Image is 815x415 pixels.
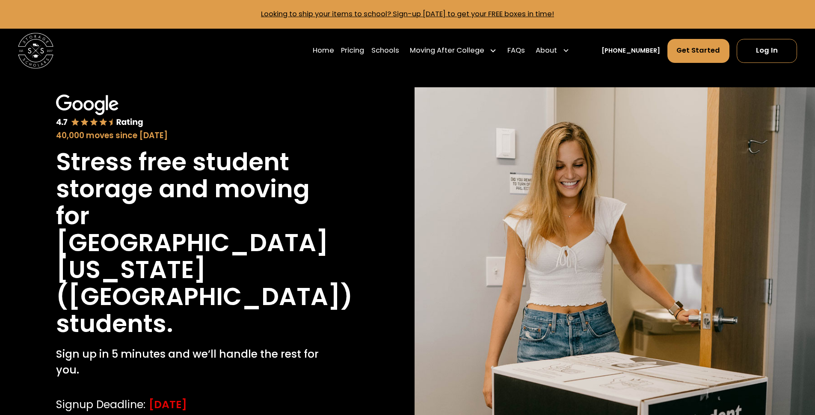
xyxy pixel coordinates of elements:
a: Schools [371,38,399,63]
a: Pricing [341,38,364,63]
div: Moving After College [406,38,501,63]
div: About [536,45,557,56]
a: Get Started [667,39,730,63]
div: [DATE] [149,397,187,412]
a: Looking to ship your items to school? Sign-up [DATE] to get your FREE boxes in time! [261,9,554,19]
a: Home [313,38,334,63]
a: FAQs [507,38,525,63]
a: Log In [737,39,797,63]
h1: [GEOGRAPHIC_DATA][US_STATE] ([GEOGRAPHIC_DATA]) [56,229,353,310]
h1: Stress free student storage and moving for [56,148,344,229]
h1: students. [56,310,173,337]
img: Google 4.7 star rating [56,95,143,128]
p: Sign up in 5 minutes and we’ll handle the rest for you. [56,346,344,378]
div: About [532,38,573,63]
div: 40,000 moves since [DATE] [56,130,344,142]
a: [PHONE_NUMBER] [602,46,660,56]
img: Storage Scholars main logo [18,33,53,68]
div: Moving After College [410,45,484,56]
div: Signup Deadline: [56,397,145,412]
